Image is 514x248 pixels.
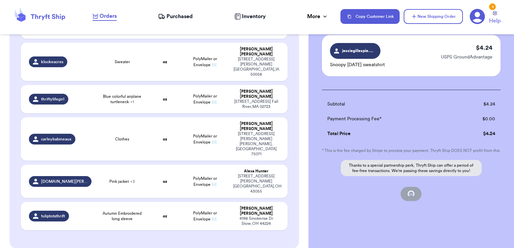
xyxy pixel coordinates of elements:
div: [PERSON_NAME] [PERSON_NAME] [233,121,280,131]
span: Clothes [115,136,129,142]
span: Blue colorful airplane turtleneck [100,94,145,105]
p: Thanks to a special partnership perk, Thryft Ship can offer a period of fee-free transactions. We... [341,160,482,176]
span: + 3 [130,179,135,183]
a: 3 [470,9,485,24]
span: Inventory [242,12,266,20]
span: Pink jacket [109,179,135,184]
div: [PERSON_NAME] [PERSON_NAME] [233,206,280,216]
span: PolyMailer or Envelope ✉️ [193,94,217,104]
div: [STREET_ADDRESS] Fall River , MA 02723 [233,99,280,109]
a: Inventory [234,12,266,20]
span: Help [489,17,501,25]
span: PolyMailer or Envelope ✉️ [193,57,217,67]
strong: oz [163,60,167,64]
a: Purchased [158,12,193,20]
span: tuliptotsthrift [41,213,65,219]
span: thriftylifegirl [41,96,64,102]
a: Orders [93,12,117,21]
div: [STREET_ADDRESS][PERSON_NAME] [PERSON_NAME] , [GEOGRAPHIC_DATA] 75071 [233,131,280,157]
a: Help [489,11,501,25]
p: $ 4.24 [476,43,492,52]
td: Subtotal [322,97,453,112]
span: PolyMailer or Envelope ✉️ [193,134,217,144]
span: + 1 [130,100,134,104]
div: [STREET_ADDRESS][PERSON_NAME] [GEOGRAPHIC_DATA] , OH 43055 [233,174,280,194]
span: PolyMailer or Envelope ✉️ [193,176,217,187]
strong: oz [163,97,167,101]
div: More [307,12,328,20]
button: New Shipping Order [404,9,463,24]
div: 4198 Smokerise Dr Stow , OH 44224 [233,216,280,226]
span: Sweater [115,59,130,65]
td: $ 0.00 [453,112,501,126]
span: carleybabineaux [41,136,71,142]
strong: oz [163,179,167,183]
div: [STREET_ADDRESS] [PERSON_NAME][GEOGRAPHIC_DATA] , IA 50058 [233,57,280,77]
p: * This is the fee charged by Stripe to process your payment. Thryft Ship DOES NOT profit from this. [322,148,501,153]
div: 3 [489,3,496,10]
strong: oz [163,214,167,218]
td: $ 4.24 [453,97,501,112]
div: [PERSON_NAME] [PERSON_NAME] [233,47,280,57]
span: Purchased [167,12,193,20]
td: $ 4.24 [453,126,501,141]
td: Total Price [322,126,453,141]
button: Copy Customer Link [340,9,400,24]
strong: oz [163,137,167,141]
span: Orders [100,12,117,20]
span: PolyMailer or Envelope ✉️ [193,211,217,221]
p: Snoopy [DATE] sweatshirt [330,61,385,68]
span: jessiegillespie.oh [342,48,374,54]
div: Alexa Hunter [233,169,280,174]
span: Autumn Embroidered long sleeve [100,211,145,221]
span: klockeacres [41,59,63,65]
p: USPS GroundAdvantage [441,54,492,60]
span: [DOMAIN_NAME][PERSON_NAME] [41,179,87,184]
div: [PERSON_NAME] [PERSON_NAME] [233,89,280,99]
td: Payment Processing Fee* [322,112,453,126]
